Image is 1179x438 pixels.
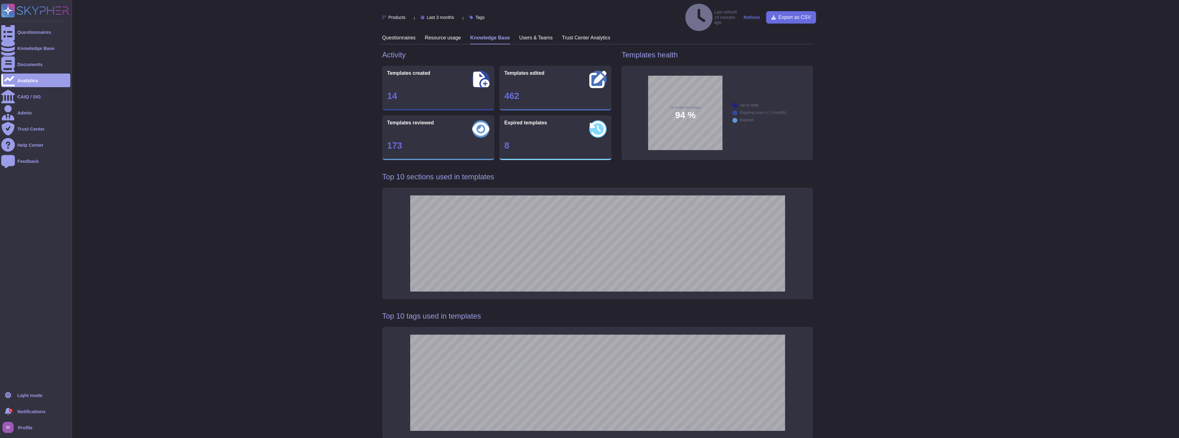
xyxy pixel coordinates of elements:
[740,118,754,122] div: Expired
[17,94,41,99] div: CAIQ / SIG
[519,35,553,41] h3: Users & Teams
[504,71,545,76] span: Templates edited
[382,312,813,321] h1: Top 10 tags used in templates
[17,110,32,115] div: Admin
[675,111,696,120] span: 94 %
[476,15,485,20] span: Tags
[744,15,760,20] strong: Refresh
[17,78,38,83] div: Analytics
[1,25,70,39] a: Questionnaires
[17,409,46,414] span: Notifications
[470,35,510,41] h3: Knowledge Base
[740,103,759,107] div: Up to date
[387,71,430,76] span: Templates created
[17,159,39,163] div: Feedback
[382,51,612,60] h1: Activity
[1,90,70,103] a: CAIQ / SIG
[17,30,51,34] div: Questionnaires
[382,172,813,181] h1: Top 10 sections used in templates
[17,143,43,147] div: Help Center
[504,141,607,150] div: 8
[389,15,406,20] span: Products
[387,141,490,150] div: 173
[18,425,33,430] span: Profile
[1,106,70,119] a: Admin
[382,35,416,41] h3: Questionnaires
[740,110,786,114] div: Expiring soon (< 1 month)
[504,92,607,101] div: 462
[779,15,811,20] span: Export as CSV
[1,57,70,71] a: Documents
[387,120,434,125] span: Templates reviewed
[2,422,14,433] img: user
[685,4,741,31] h4: Last refresh 19 minutes ago
[17,62,43,67] div: Documents
[562,35,610,41] h3: Trust Center Analytics
[1,41,70,55] a: Knowledge Base
[1,74,70,87] a: Analytics
[1,122,70,136] a: Trust Center
[1,421,18,434] button: user
[1,154,70,168] a: Feedback
[17,127,45,131] div: Trust Center
[670,106,701,109] span: Up-to-date percentage
[766,11,816,24] button: Export as CSV
[1,138,70,152] a: Help Center
[425,35,461,41] h3: Resource usage
[9,409,13,413] div: 5
[622,51,813,60] h1: Templates health
[504,120,547,125] span: Expired templates
[427,15,454,20] span: Last 3 months
[387,92,490,101] div: 14
[17,393,42,398] div: Light mode
[17,46,55,51] div: Knowledge Base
